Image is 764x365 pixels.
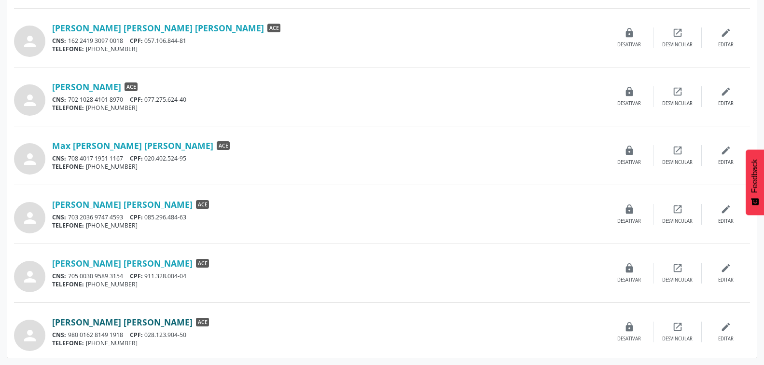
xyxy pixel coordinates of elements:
[52,331,66,339] span: CNS:
[21,327,39,344] i: person
[52,140,213,151] a: Max [PERSON_NAME] [PERSON_NAME]
[52,199,193,210] a: [PERSON_NAME] [PERSON_NAME]
[125,82,138,91] span: ACE
[52,221,84,230] span: TELEFONE:
[721,322,731,332] i: edit
[52,162,605,171] div: [PHONE_NUMBER]
[21,268,39,285] i: person
[721,145,731,156] i: edit
[617,159,641,166] div: Desativar
[672,263,683,273] i: open_in_new
[267,24,280,32] span: ACE
[672,145,683,156] i: open_in_new
[662,336,693,342] div: Desvincular
[624,204,635,215] i: lock
[52,221,605,230] div: [PHONE_NUMBER]
[21,209,39,227] i: person
[21,150,39,168] i: person
[718,100,734,107] div: Editar
[130,95,143,104] span: CPF:
[672,86,683,97] i: open_in_new
[130,331,143,339] span: CPF:
[672,27,683,38] i: open_in_new
[52,154,66,162] span: CNS:
[52,104,605,112] div: [PHONE_NUMBER]
[672,204,683,215] i: open_in_new
[52,272,605,280] div: 705 0030 9589 3154 911.328.004-04
[52,162,84,171] span: TELEFONE:
[52,37,605,45] div: 162 2419 3097 0018 057.106.844-81
[624,86,635,97] i: lock
[672,322,683,332] i: open_in_new
[718,218,734,225] div: Editar
[196,259,209,268] span: ACE
[52,272,66,280] span: CNS:
[721,27,731,38] i: edit
[662,277,693,284] div: Desvincular
[617,41,641,48] div: Desativar
[52,339,84,347] span: TELEFONE:
[52,81,121,92] a: [PERSON_NAME]
[662,159,693,166] div: Desvincular
[130,272,143,280] span: CPF:
[52,280,605,288] div: [PHONE_NUMBER]
[130,154,143,162] span: CPF:
[617,218,641,225] div: Desativar
[624,27,635,38] i: lock
[52,37,66,45] span: CNS:
[718,159,734,166] div: Editar
[130,37,143,45] span: CPF:
[52,45,84,53] span: TELEFONE:
[662,41,693,48] div: Desvincular
[52,280,84,288] span: TELEFONE:
[662,218,693,225] div: Desvincular
[718,277,734,284] div: Editar
[624,322,635,332] i: lock
[52,154,605,162] div: 708 4017 1951 1167 020.402.524-95
[662,100,693,107] div: Desvincular
[130,213,143,221] span: CPF:
[624,145,635,156] i: lock
[750,159,759,193] span: Feedback
[721,204,731,215] i: edit
[52,213,66,221] span: CNS:
[718,336,734,342] div: Editar
[721,263,731,273] i: edit
[617,100,641,107] div: Desativar
[196,318,209,326] span: ACE
[52,95,605,104] div: 702 1028 4101 8970 077.275.624-40
[721,86,731,97] i: edit
[52,213,605,221] div: 703 2036 9747 4593 085.296.484-63
[718,41,734,48] div: Editar
[746,149,764,215] button: Feedback - Mostrar pesquisa
[52,317,193,327] a: [PERSON_NAME] [PERSON_NAME]
[52,258,193,269] a: [PERSON_NAME] [PERSON_NAME]
[21,33,39,50] i: person
[52,45,605,53] div: [PHONE_NUMBER]
[624,263,635,273] i: lock
[617,336,641,342] div: Desativar
[217,141,230,150] span: ACE
[52,23,264,33] a: [PERSON_NAME] [PERSON_NAME] [PERSON_NAME]
[52,104,84,112] span: TELEFONE:
[196,200,209,209] span: ACE
[52,339,605,347] div: [PHONE_NUMBER]
[52,331,605,339] div: 980 0162 8149 1918 028.123.904-50
[617,277,641,284] div: Desativar
[21,92,39,109] i: person
[52,95,66,104] span: CNS:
